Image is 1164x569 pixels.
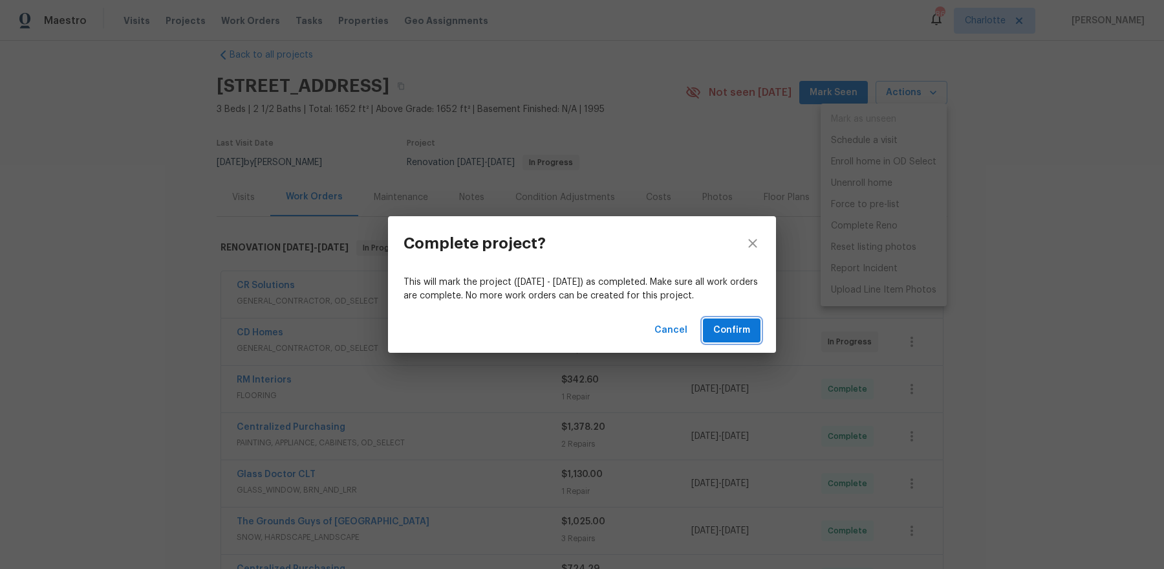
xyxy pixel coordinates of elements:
button: Confirm [703,318,760,342]
span: Confirm [713,322,750,339]
button: Cancel [649,318,693,342]
p: This will mark the project ([DATE] - [DATE]) as completed. Make sure all work orders are complete... [404,276,760,303]
button: close [729,216,776,271]
span: Cancel [654,322,687,339]
h3: Complete project? [404,234,546,252]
